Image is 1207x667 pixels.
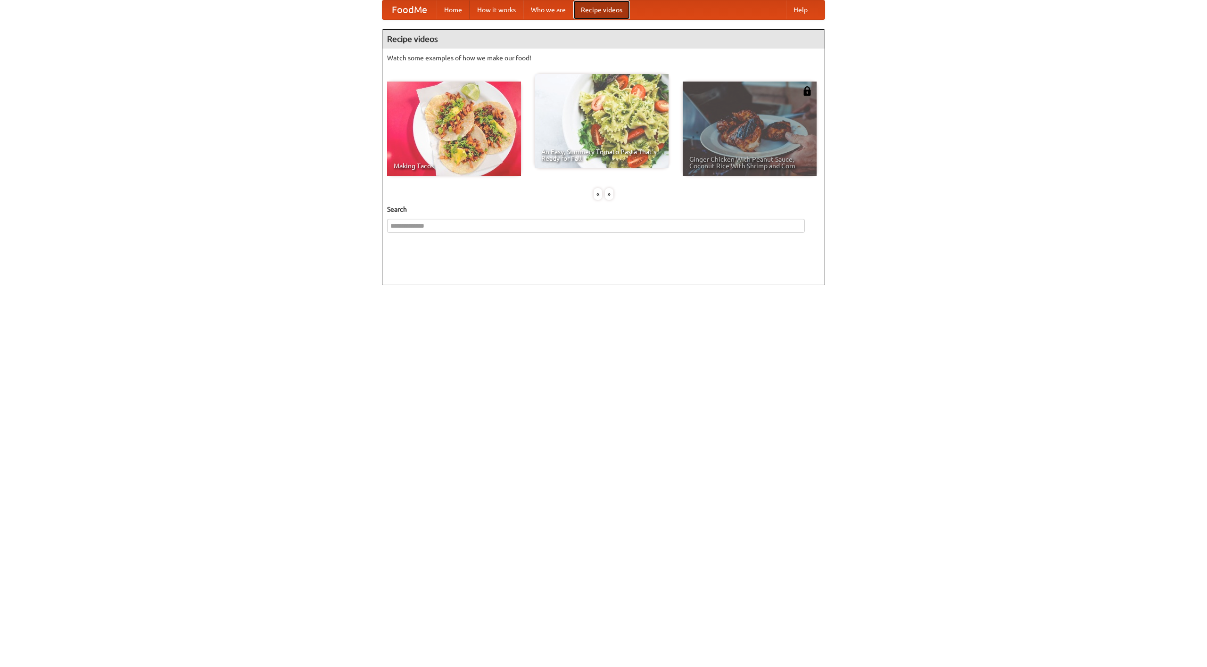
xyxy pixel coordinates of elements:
a: How it works [470,0,523,19]
a: Home [437,0,470,19]
a: Recipe videos [573,0,630,19]
a: Making Tacos [387,82,521,176]
a: Who we are [523,0,573,19]
div: » [605,188,613,200]
a: Help [786,0,815,19]
h4: Recipe videos [382,30,825,49]
span: An Easy, Summery Tomato Pasta That's Ready for Fall [541,148,662,162]
a: FoodMe [382,0,437,19]
h5: Search [387,205,820,214]
span: Making Tacos [394,163,514,169]
img: 483408.png [802,86,812,96]
p: Watch some examples of how we make our food! [387,53,820,63]
div: « [594,188,602,200]
a: An Easy, Summery Tomato Pasta That's Ready for Fall [535,74,669,168]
